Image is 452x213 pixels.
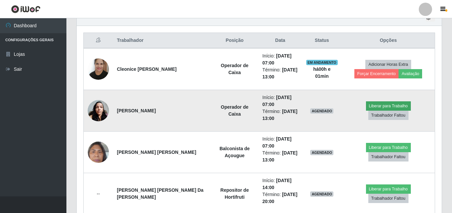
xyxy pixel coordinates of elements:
[221,104,248,117] strong: Operador de Caixa
[117,108,156,113] strong: [PERSON_NAME]
[117,187,204,200] strong: [PERSON_NAME] [PERSON_NAME] Da [PERSON_NAME]
[262,66,298,80] li: Término:
[310,150,333,155] span: AGENDADO
[113,33,211,49] th: Trabalhador
[366,101,411,111] button: Liberar para Trabalho
[88,138,109,166] img: 1706817877089.jpeg
[262,177,298,191] li: Início:
[365,60,411,69] button: Adicionar Horas Extra
[88,96,109,125] img: 1714848493564.jpeg
[368,111,408,120] button: Trabalhador Faltou
[366,143,411,152] button: Liberar para Trabalho
[211,33,258,49] th: Posição
[117,66,177,72] strong: Cleonice [PERSON_NAME]
[262,136,298,150] li: Início:
[262,95,292,107] time: [DATE] 07:00
[262,136,292,149] time: [DATE] 07:00
[342,33,435,49] th: Opções
[88,55,109,83] img: 1727450734629.jpeg
[399,69,422,78] button: Avaliação
[368,194,408,203] button: Trabalhador Faltou
[262,178,292,190] time: [DATE] 14:00
[368,152,408,161] button: Trabalhador Faltou
[220,146,250,158] strong: Balconista de Açougue
[117,150,196,155] strong: [PERSON_NAME] [PERSON_NAME]
[262,53,292,65] time: [DATE] 07:00
[310,191,333,197] span: AGENDADO
[262,150,298,163] li: Término:
[366,184,411,194] button: Liberar para Trabalho
[221,63,248,75] strong: Operador de Caixa
[302,33,342,49] th: Status
[221,187,249,200] strong: Repositor de Hortifruti
[262,94,298,108] li: Início:
[258,33,302,49] th: Data
[354,69,399,78] button: Forçar Encerramento
[262,108,298,122] li: Término:
[11,5,41,13] img: CoreUI Logo
[310,108,333,114] span: AGENDADO
[262,191,298,205] li: Término:
[306,60,338,65] span: EM ANDAMENTO
[313,66,330,79] strong: há 00 h e 01 min
[262,53,298,66] li: Início:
